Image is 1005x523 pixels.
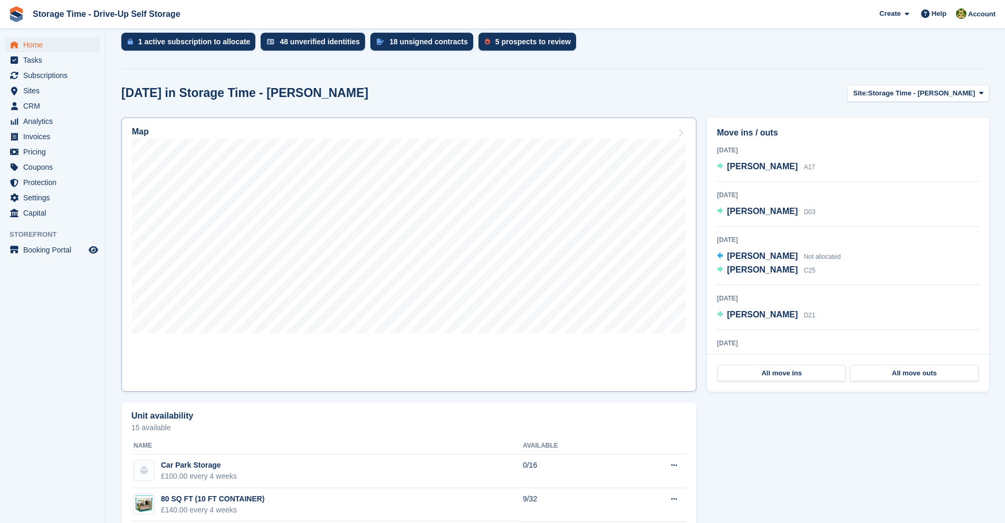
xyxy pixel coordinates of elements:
h2: [DATE] in Storage Time - [PERSON_NAME] [121,86,368,100]
div: £140.00 every 4 weeks [161,505,265,516]
a: menu [5,53,100,67]
div: [DATE] [717,294,979,303]
h2: Map [132,127,149,137]
button: Site: Storage Time - [PERSON_NAME] [847,85,989,102]
div: 48 unverified identities [280,37,360,46]
div: 5 prospects to review [495,37,571,46]
a: menu [5,243,100,257]
a: All move ins [717,365,846,382]
a: menu [5,99,100,113]
span: Create [879,8,901,19]
a: 1 active subscription to allocate [121,33,261,56]
a: All move outs [850,365,978,382]
a: 18 unsigned contracts [370,33,478,56]
span: Tasks [23,53,87,67]
td: 9/32 [523,488,624,522]
h2: Unit availability [131,411,193,421]
span: Settings [23,190,87,205]
a: 5 prospects to review [478,33,581,56]
span: [PERSON_NAME] [727,265,798,274]
img: verify_identity-adf6edd0f0f0b5bbfe63781bf79b02c33cf7c696d77639b501bdc392416b5a36.svg [267,38,274,45]
span: Not allocated [804,253,841,260]
th: Name [131,438,523,454]
h2: Move ins / outs [717,127,979,139]
div: Car Park Storage [161,460,237,471]
span: Pricing [23,144,87,159]
div: 18 unsigned contracts [389,37,468,46]
a: menu [5,144,100,159]
a: menu [5,206,100,220]
img: 10ft%20Container%20(80%20SQ%20FT)%20(2).png [134,494,154,514]
span: [PERSON_NAME] [727,207,798,216]
span: Account [968,9,996,20]
div: 80 SQ FT (10 FT CONTAINER) [161,493,265,505]
img: blank-unit-type-icon-ffbac7b88ba66c5e286b0e438baccc4b9c83835d4c34f86887a83fc20ec27e7b.svg [134,460,154,480]
span: [PERSON_NAME] [727,310,798,319]
a: [PERSON_NAME] C25 [717,264,816,277]
a: Map [121,118,696,392]
div: £100.00 every 4 weeks [161,471,237,482]
img: prospect-51fa495bee0391a8d652442698ab0144808aea92771e9ea1ae160a38d050c398.svg [485,38,490,45]
span: [PERSON_NAME] [727,251,798,260]
span: Sites [23,83,87,98]
th: Available [523,438,624,454]
span: Help [932,8,946,19]
a: menu [5,68,100,83]
a: menu [5,114,100,129]
span: C25 [804,267,816,274]
span: Storefront [9,229,105,240]
a: menu [5,160,100,175]
a: menu [5,190,100,205]
span: Invoices [23,129,87,144]
span: Coupons [23,160,87,175]
div: [DATE] [717,338,979,348]
span: Home [23,37,87,52]
a: [PERSON_NAME] D03 [717,205,816,219]
span: Capital [23,206,87,220]
td: 0/16 [523,454,624,488]
img: stora-icon-8386f47178a22dfd0bd8f6a31ec36ba5ce8667c1dd55bd0f319d3a0aa187defe.svg [8,6,24,22]
span: Analytics [23,114,87,129]
span: Protection [23,175,87,190]
span: D03 [804,208,816,216]
span: Site: [853,88,868,99]
span: Booking Portal [23,243,87,257]
img: Zain Sarwar [956,8,966,19]
a: Storage Time - Drive-Up Self Storage [28,5,185,23]
span: Subscriptions [23,68,87,83]
div: [DATE] [717,235,979,245]
span: [PERSON_NAME] [727,162,798,171]
span: A17 [804,163,815,171]
a: 48 unverified identities [261,33,370,56]
a: [PERSON_NAME] A17 [717,160,815,174]
span: CRM [23,99,87,113]
div: [DATE] [717,146,979,155]
a: menu [5,37,100,52]
a: Preview store [87,244,100,256]
p: 15 available [131,424,686,431]
span: Storage Time - [PERSON_NAME] [868,88,975,99]
img: active_subscription_to_allocate_icon-d502201f5373d7db506a760aba3b589e785aa758c864c3986d89f69b8ff3... [128,38,133,45]
div: 1 active subscription to allocate [138,37,250,46]
a: [PERSON_NAME] Not allocated [717,250,841,264]
a: menu [5,175,100,190]
img: contract_signature_icon-13c848040528278c33f63329250d36e43548de30e8caae1d1a13099fd9432cc5.svg [377,38,384,45]
span: D21 [804,312,816,319]
div: [DATE] [717,190,979,200]
a: menu [5,129,100,144]
a: [PERSON_NAME] D21 [717,308,816,322]
a: menu [5,83,100,98]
